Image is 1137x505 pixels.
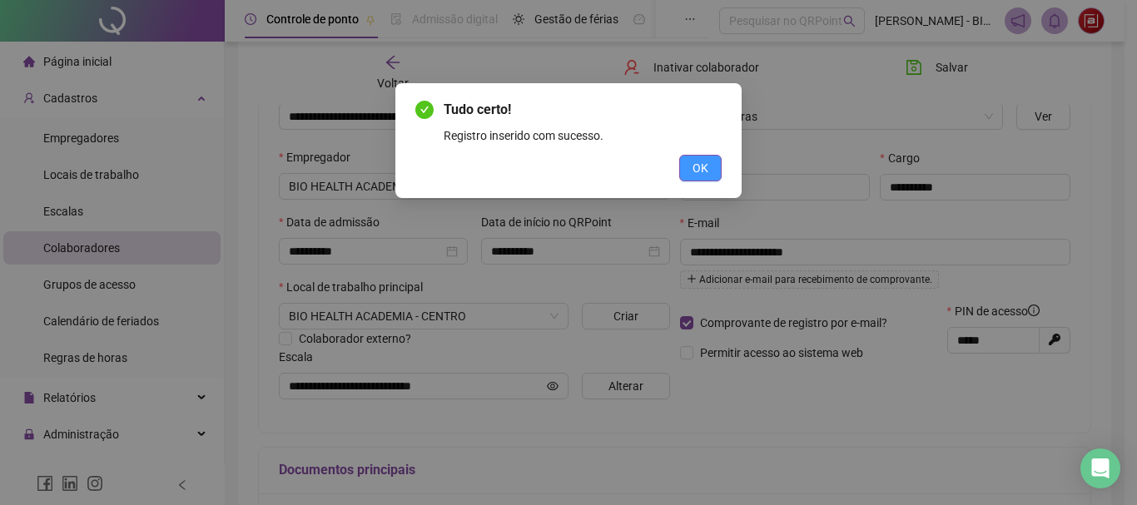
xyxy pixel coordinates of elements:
[1080,448,1120,488] div: Open Intercom Messenger
[693,159,708,177] span: OK
[444,101,511,117] span: Tudo certo!
[444,129,603,142] span: Registro inserido com sucesso.
[679,155,722,181] button: OK
[415,101,434,119] span: check-circle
